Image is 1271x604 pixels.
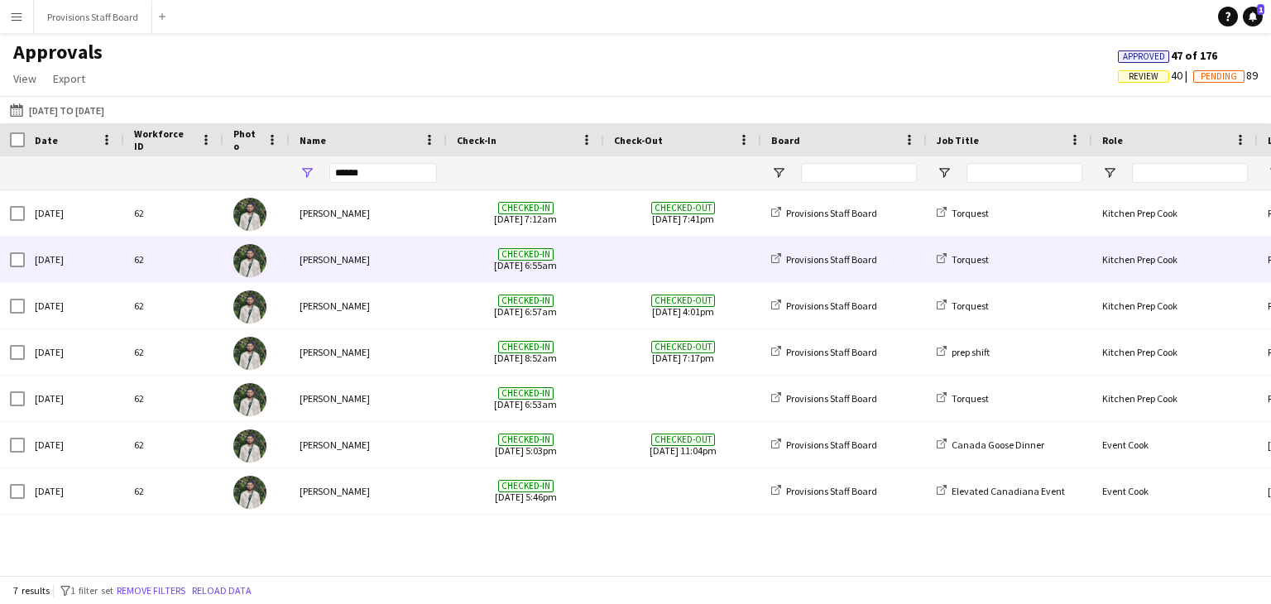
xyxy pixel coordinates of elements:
div: 62 [124,376,223,421]
div: 62 [124,283,223,328]
span: [DATE] 7:12am [457,190,594,236]
span: 47 of 176 [1118,48,1217,63]
img: Ruslan Kravchuk [233,476,266,509]
span: Canada Goose Dinner [952,439,1044,451]
span: [DATE] 4:01pm [614,283,751,328]
button: [DATE] to [DATE] [7,100,108,120]
div: Event Cook [1092,422,1258,467]
div: 62 [124,329,223,375]
span: Job Title [937,134,979,146]
a: Torquest [937,392,989,405]
button: Remove filters [113,582,189,600]
span: Check-In [457,134,496,146]
div: [DATE] [25,422,124,467]
span: Checked-in [498,295,554,307]
div: [PERSON_NAME] [290,329,447,375]
span: Board [771,134,800,146]
span: [DATE] 5:03pm [457,422,594,467]
div: [DATE] [25,190,124,236]
button: Open Filter Menu [1102,165,1117,180]
a: Canada Goose Dinner [937,439,1044,451]
a: Provisions Staff Board [771,392,877,405]
span: Provisions Staff Board [786,300,877,312]
span: Checked-out [651,341,715,353]
img: Ruslan Kravchuk [233,198,266,231]
span: Checked-out [651,202,715,214]
span: Date [35,134,58,146]
input: Role Filter Input [1132,163,1248,183]
div: [DATE] [25,376,124,421]
span: Provisions Staff Board [786,392,877,405]
span: Role [1102,134,1123,146]
div: [PERSON_NAME] [290,283,447,328]
input: Board Filter Input [801,163,917,183]
span: 1 filter set [70,584,113,597]
a: Export [46,68,92,89]
span: Torquest [952,392,989,405]
input: Job Title Filter Input [966,163,1082,183]
div: Kitchen Prep Cook [1092,329,1258,375]
a: 1 [1243,7,1263,26]
a: Provisions Staff Board [771,439,877,451]
span: Checked-in [498,480,554,492]
div: [DATE] [25,468,124,514]
button: Open Filter Menu [771,165,786,180]
span: [DATE] 6:53am [457,376,594,421]
a: Provisions Staff Board [771,300,877,312]
a: Provisions Staff Board [771,207,877,219]
div: [DATE] [25,283,124,328]
span: Provisions Staff Board [786,439,877,451]
a: View [7,68,43,89]
input: Name Filter Input [329,163,437,183]
span: [DATE] 7:17pm [614,329,751,375]
img: Ruslan Kravchuk [233,244,266,277]
div: Event Cook [1092,468,1258,514]
span: 89 [1193,68,1258,83]
span: Checked-in [498,434,554,446]
a: Provisions Staff Board [771,253,877,266]
span: 40 [1118,68,1193,83]
span: [DATE] 7:41pm [614,190,751,236]
div: 62 [124,190,223,236]
span: Name [300,134,326,146]
img: Ruslan Kravchuk [233,290,266,324]
span: Checked-out [651,434,715,446]
span: Provisions Staff Board [786,253,877,266]
div: [PERSON_NAME] [290,422,447,467]
span: Torquest [952,207,989,219]
span: Provisions Staff Board [786,485,877,497]
div: [PERSON_NAME] [290,376,447,421]
span: Checked-in [498,341,554,353]
button: Provisions Staff Board [34,1,152,33]
div: [PERSON_NAME] [290,468,447,514]
img: Ruslan Kravchuk [233,383,266,416]
span: [DATE] 5:46pm [457,468,594,514]
button: Open Filter Menu [300,165,314,180]
span: prep shift [952,346,990,358]
span: 1 [1257,4,1264,15]
img: Ruslan Kravchuk [233,337,266,370]
span: [DATE] 6:57am [457,283,594,328]
span: Elevated Canadiana Event [952,485,1065,497]
a: Elevated Canadiana Event [937,485,1065,497]
div: 62 [124,468,223,514]
span: Checked-out [651,295,715,307]
span: Checked-in [498,202,554,214]
span: Checked-in [498,387,554,400]
span: [DATE] 6:55am [457,237,594,282]
a: Torquest [937,253,989,266]
div: 62 [124,237,223,282]
button: Reload data [189,582,255,600]
a: Torquest [937,300,989,312]
div: [DATE] [25,329,124,375]
span: Provisions Staff Board [786,346,877,358]
span: Workforce ID [134,127,194,152]
div: [PERSON_NAME] [290,237,447,282]
span: Torquest [952,253,989,266]
div: Kitchen Prep Cook [1092,190,1258,236]
span: Provisions Staff Board [786,207,877,219]
div: [DATE] [25,237,124,282]
span: Checked-in [498,248,554,261]
span: [DATE] 11:04pm [614,422,751,467]
span: Pending [1201,71,1237,82]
